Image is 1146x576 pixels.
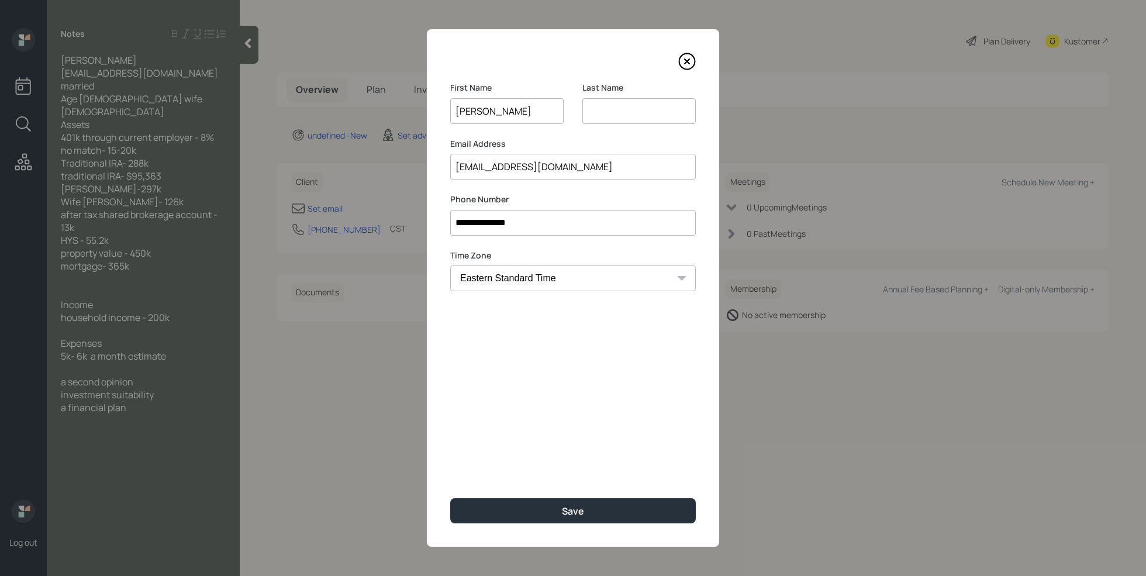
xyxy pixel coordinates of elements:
[450,138,696,150] label: Email Address
[450,194,696,205] label: Phone Number
[582,82,696,94] label: Last Name
[562,505,584,518] div: Save
[450,250,696,261] label: Time Zone
[450,82,564,94] label: First Name
[450,498,696,523] button: Save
